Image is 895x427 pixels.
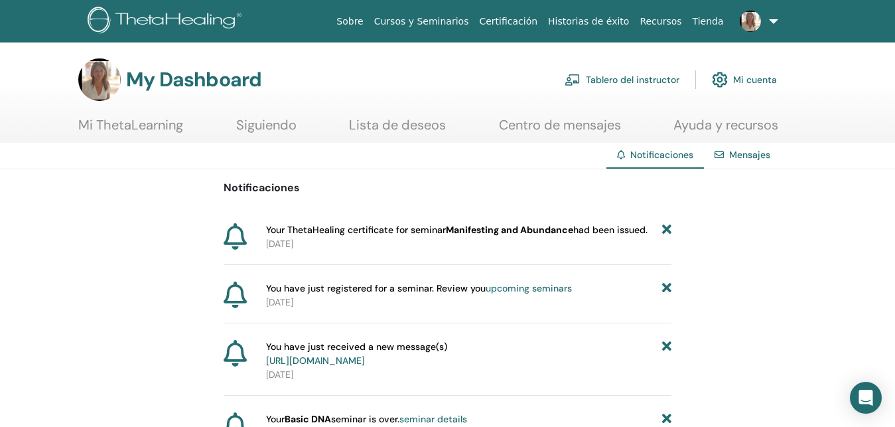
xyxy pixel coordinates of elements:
[729,149,770,161] a: Mensajes
[634,9,687,34] a: Recursos
[673,117,778,143] a: Ayuda y recursos
[331,9,368,34] a: Sobre
[78,117,183,143] a: Mi ThetaLearning
[266,340,447,368] span: You have just received a new message(s)
[543,9,634,34] a: Historias de éxito
[446,224,573,236] b: Manifesting and Abundance
[474,9,543,34] a: Certificación
[236,117,297,143] a: Siguiendo
[266,355,365,367] a: [URL][DOMAIN_NAME]
[224,180,671,196] p: Notificaciones
[285,413,331,425] strong: Basic DNA
[266,237,671,251] p: [DATE]
[712,65,777,94] a: Mi cuenta
[565,65,679,94] a: Tablero del instructor
[630,149,693,161] span: Notificaciones
[266,282,572,296] span: You have just registered for a seminar. Review you
[369,9,474,34] a: Cursos y Seminarios
[399,413,467,425] a: seminar details
[266,223,648,237] span: Your ThetaHealing certificate for seminar had been issued.
[349,117,446,143] a: Lista de deseos
[687,9,729,34] a: Tienda
[850,382,882,414] div: Open Intercom Messenger
[499,117,621,143] a: Centro de mensajes
[565,74,581,86] img: chalkboard-teacher.svg
[266,412,467,426] span: Your seminar is over.
[486,282,572,294] a: upcoming seminars
[712,68,728,91] img: cog.svg
[266,296,671,309] p: [DATE]
[78,58,121,101] img: default.jpg
[88,7,246,37] img: logo.png
[740,11,761,32] img: default.jpg
[266,368,671,382] p: [DATE]
[126,68,261,92] h3: My Dashboard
